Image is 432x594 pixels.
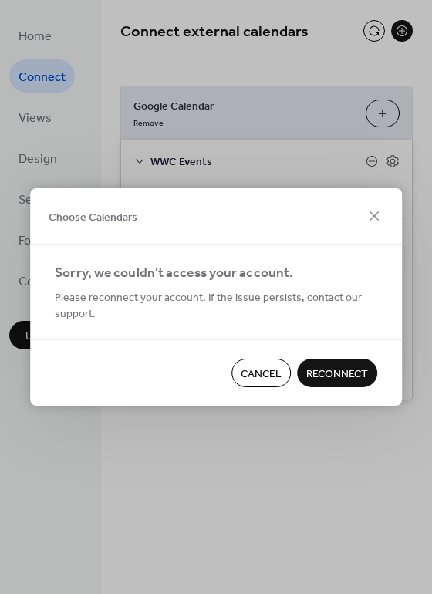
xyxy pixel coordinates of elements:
[306,366,368,383] span: Reconnect
[49,209,137,225] span: Choose Calendars
[241,366,282,383] span: Cancel
[231,359,291,387] button: Cancel
[55,290,377,322] span: Please reconnect your account. If the issue persists, contact our support.
[55,263,374,285] div: Sorry, we couldn't access your account.
[297,359,377,387] button: Reconnect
